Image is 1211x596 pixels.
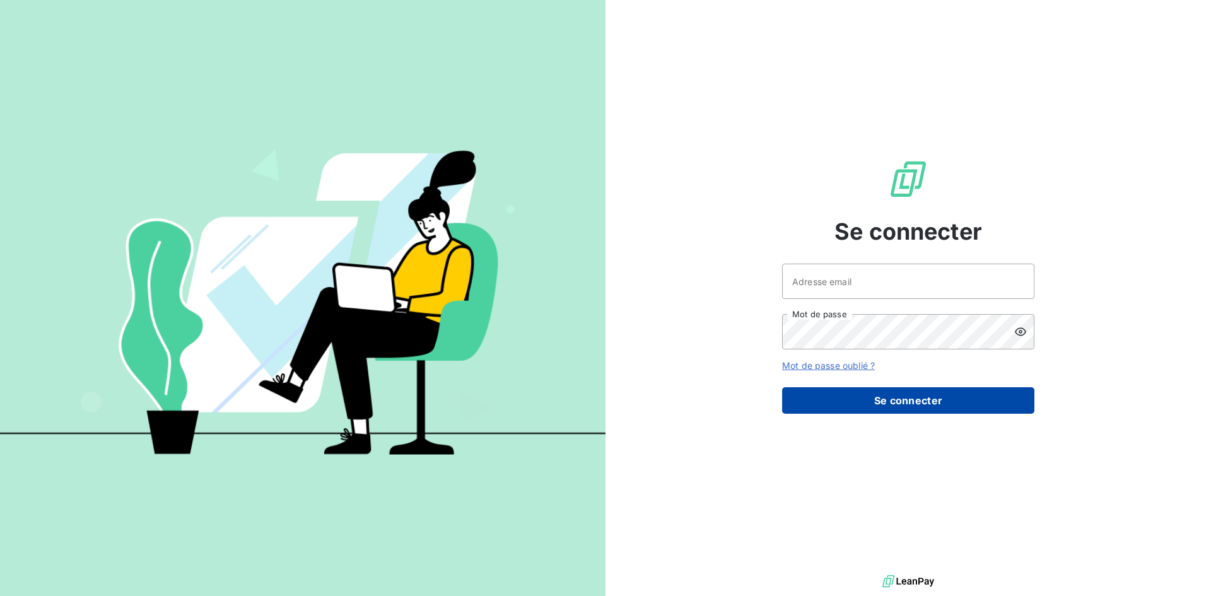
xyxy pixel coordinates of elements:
[888,159,928,199] img: Logo LeanPay
[834,214,982,248] span: Se connecter
[882,572,934,591] img: logo
[782,360,875,371] a: Mot de passe oublié ?
[782,387,1034,414] button: Se connecter
[782,264,1034,299] input: placeholder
